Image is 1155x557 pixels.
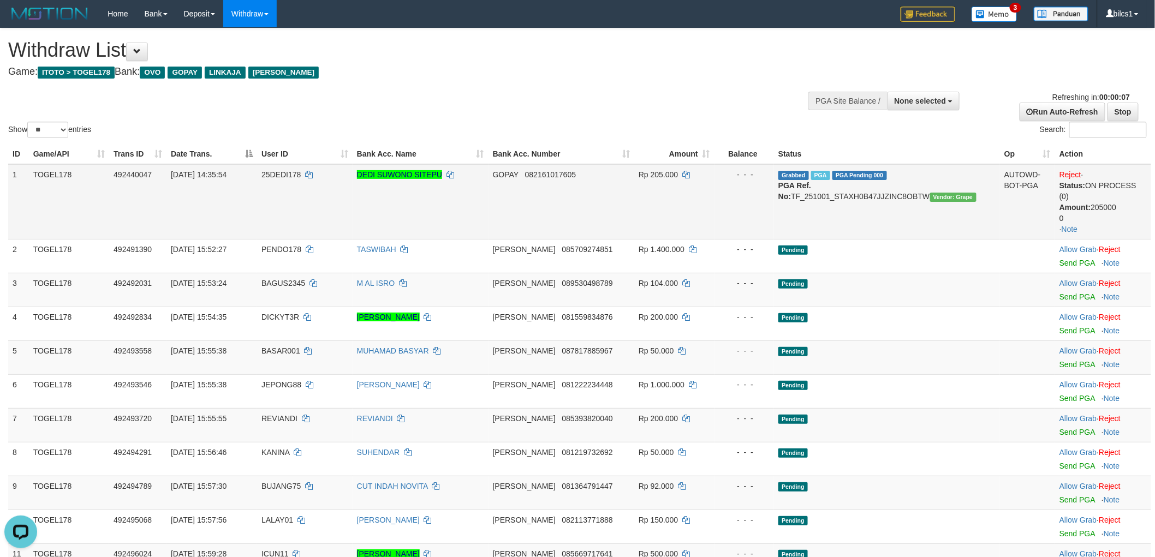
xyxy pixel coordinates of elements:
a: Note [1104,292,1120,301]
td: · [1055,307,1151,340]
a: SUHENDAR [357,448,400,457]
a: Send PGA [1059,259,1095,267]
span: REVIANDI [261,414,297,423]
td: · [1055,408,1151,442]
td: · [1055,476,1151,510]
a: Allow Grab [1059,279,1097,288]
span: Copy 082161017605 to clipboard [525,170,576,179]
a: Note [1104,428,1120,436]
td: TOGEL178 [29,307,110,340]
a: Reject [1099,279,1121,288]
span: [PERSON_NAME] [493,482,556,490]
a: Note [1104,495,1120,504]
th: User ID: activate to sort column ascending [257,144,353,164]
span: PGA Pending [832,171,887,180]
img: MOTION_logo.png [8,5,91,22]
a: Send PGA [1059,529,1095,538]
td: 3 [8,273,29,307]
h1: Withdraw List [8,39,759,61]
a: Reject [1099,380,1121,389]
strong: 00:00:07 [1099,93,1130,101]
span: 25DEDI178 [261,170,301,179]
a: Note [1104,529,1120,538]
span: · [1059,279,1099,288]
td: TOGEL178 [29,476,110,510]
div: - - - [719,312,770,322]
span: Rp 50.000 [639,448,674,457]
td: 9 [8,476,29,510]
span: [PERSON_NAME] [493,279,556,288]
select: Showentries [27,122,68,138]
span: [PERSON_NAME] [493,448,556,457]
a: Note [1104,360,1120,369]
td: 2 [8,239,29,273]
span: · [1059,380,1099,389]
input: Search: [1069,122,1147,138]
a: Reject [1099,313,1121,321]
a: REVIANDI [357,414,393,423]
td: 1 [8,164,29,239]
span: [DATE] 14:35:54 [171,170,227,179]
a: [PERSON_NAME] [357,516,420,524]
span: Refreshing in: [1052,93,1130,101]
th: Balance [715,144,774,164]
div: - - - [719,413,770,424]
span: [PERSON_NAME] [248,67,319,79]
span: Rp 50.000 [639,346,674,355]
a: Stop [1108,103,1139,121]
span: [DATE] 15:55:38 [171,380,227,389]
label: Search: [1040,122,1147,138]
th: Bank Acc. Number: activate to sort column ascending [489,144,634,164]
a: Send PGA [1059,360,1095,369]
td: TOGEL178 [29,442,110,476]
a: Note [1104,259,1120,267]
span: Copy 081364791447 to clipboard [562,482,613,490]
span: [PERSON_NAME] [493,414,556,423]
td: TF_251001_STAXH0B47JJZINC8OBTW [774,164,1000,239]
span: Pending [778,279,808,289]
td: 10 [8,510,29,543]
td: · [1055,273,1151,307]
span: Pending [778,381,808,390]
td: TOGEL178 [29,239,110,273]
span: · [1059,245,1099,254]
span: 492493546 [114,380,152,389]
img: panduan.png [1034,7,1088,21]
a: Allow Grab [1059,482,1097,490]
span: Marked by bilcs1 [811,171,830,180]
th: Op: activate to sort column ascending [1000,144,1055,164]
th: Bank Acc. Name: activate to sort column ascending [353,144,489,164]
span: Grabbed [778,171,809,180]
span: [DATE] 15:57:30 [171,482,227,490]
img: Feedback.jpg [901,7,955,22]
span: [DATE] 15:56:46 [171,448,227,457]
span: 492494291 [114,448,152,457]
a: Reject [1099,414,1121,423]
a: Note [1062,225,1078,233]
td: TOGEL178 [29,273,110,307]
td: TOGEL178 [29,408,110,442]
span: Pending [778,245,808,255]
td: · [1055,340,1151,374]
span: Pending [778,415,808,424]
td: · [1055,239,1151,273]
span: [DATE] 15:52:27 [171,245,227,254]
a: Send PGA [1059,462,1095,470]
td: AUTOWD-BOT-PGA [1000,164,1055,239]
td: 7 [8,408,29,442]
a: Reject [1099,482,1121,490]
span: [PERSON_NAME] [493,346,556,355]
a: M AL ISRO [357,279,395,288]
a: Allow Grab [1059,516,1097,524]
span: Pending [778,347,808,356]
a: Run Auto-Refresh [1020,103,1105,121]
th: Date Trans.: activate to sort column descending [166,144,257,164]
span: [DATE] 15:54:35 [171,313,227,321]
div: - - - [719,169,770,180]
th: ID [8,144,29,164]
div: PGA Site Balance / [808,92,887,110]
span: [PERSON_NAME] [493,245,556,254]
td: 5 [8,340,29,374]
span: Copy 082113771888 to clipboard [562,516,613,524]
td: TOGEL178 [29,374,110,408]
